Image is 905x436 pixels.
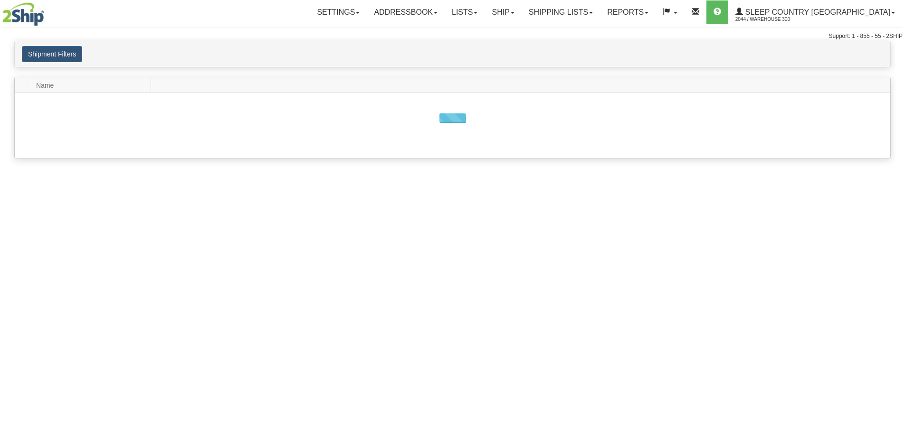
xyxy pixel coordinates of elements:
button: Shipment Filters [22,46,82,62]
a: Addressbook [367,0,445,24]
a: Ship [485,0,521,24]
a: Settings [310,0,367,24]
a: Reports [600,0,656,24]
span: 2044 / Warehouse 300 [735,15,807,24]
img: logo2044.jpg [2,2,44,26]
span: Sleep Country [GEOGRAPHIC_DATA] [743,8,890,16]
div: Support: 1 - 855 - 55 - 2SHIP [2,32,903,40]
a: Shipping lists [522,0,600,24]
a: Lists [445,0,485,24]
a: Sleep Country [GEOGRAPHIC_DATA] 2044 / Warehouse 300 [728,0,902,24]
